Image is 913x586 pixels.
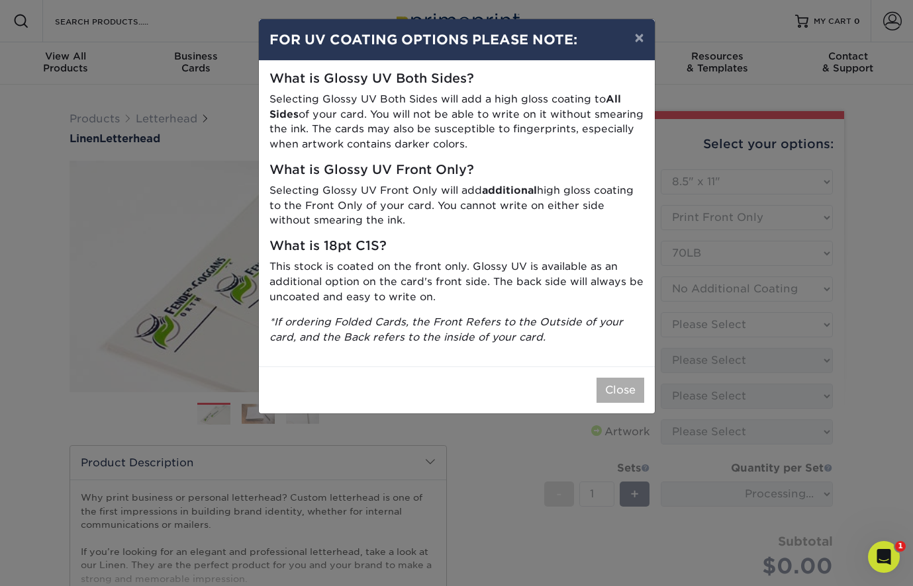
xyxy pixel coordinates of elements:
[868,541,900,573] iframe: Intercom live chat
[482,184,537,196] strong: additional
[269,163,644,178] h5: What is Glossy UV Front Only?
[269,92,644,152] p: Selecting Glossy UV Both Sides will add a high gloss coating to of your card. You will not be abl...
[269,71,644,87] h5: What is Glossy UV Both Sides?
[269,259,644,304] p: This stock is coated on the front only. Glossy UV is available as an additional option on the car...
[269,30,644,50] h4: FOR UV COATING OPTIONS PLEASE NOTE:
[895,541,906,552] span: 1
[269,183,644,228] p: Selecting Glossy UV Front Only will add high gloss coating to the Front Only of your card. You ca...
[269,239,644,254] h5: What is 18pt C1S?
[624,19,654,56] button: ×
[269,315,623,343] i: *If ordering Folded Cards, the Front Refers to the Outside of your card, and the Back refers to t...
[597,378,644,403] button: Close
[269,93,621,120] strong: All Sides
